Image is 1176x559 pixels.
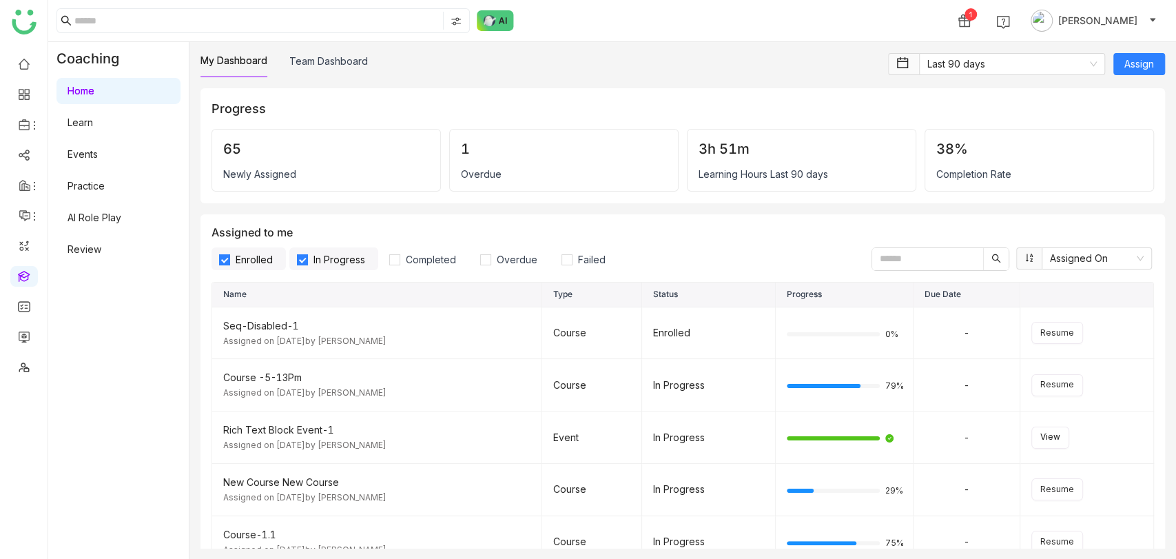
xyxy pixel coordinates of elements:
[553,430,630,445] div: Event
[1031,531,1083,553] button: Resume
[223,370,530,385] div: Course -5-13Pm
[936,168,1142,180] div: Completion Rate
[48,42,140,75] div: Coaching
[223,141,429,157] div: 65
[223,423,530,438] div: Rich Text Block Event-1
[699,141,905,157] div: 3h 51m
[1124,57,1154,72] span: Assign
[200,54,267,66] a: My Dashboard
[964,8,977,21] div: 1
[477,10,514,31] img: ask-buddy-normal.svg
[223,491,530,505] div: Assigned on [DATE] by [PERSON_NAME]
[653,534,764,549] div: In Progress
[289,55,368,67] a: Team Dashboard
[212,225,1154,271] div: Assigned to me
[553,325,630,341] div: Course
[1040,327,1074,340] span: Resume
[914,464,1020,516] td: -
[1113,53,1165,75] button: Assign
[230,254,278,265] span: Enrolled
[914,307,1020,360] td: -
[572,254,611,265] span: Failed
[223,168,429,180] div: Newly Assigned
[885,330,902,338] span: 0%
[223,544,530,557] div: Assigned on [DATE] by [PERSON_NAME]
[885,539,902,547] span: 75%
[914,283,1020,307] th: Due Date
[461,141,667,157] div: 1
[68,116,93,128] a: Learn
[776,283,914,307] th: Progress
[68,180,105,192] a: Practice
[553,482,630,497] div: Course
[68,148,98,160] a: Events
[936,141,1142,157] div: 38%
[223,318,530,334] div: Seq-Disabled-1
[1040,536,1074,549] span: Resume
[699,168,905,180] div: Learning Hours Last 90 days
[223,335,530,348] div: Assigned on [DATE] by [PERSON_NAME]
[642,283,776,307] th: Status
[223,387,530,400] div: Assigned on [DATE] by [PERSON_NAME]
[491,254,543,265] span: Overdue
[885,487,902,495] span: 29%
[1031,10,1053,32] img: avatar
[223,439,530,452] div: Assigned on [DATE] by [PERSON_NAME]
[653,482,764,497] div: In Progress
[212,99,1154,118] div: Progress
[68,212,121,223] a: AI Role Play
[1040,431,1060,444] span: View
[653,430,764,445] div: In Progress
[308,254,371,265] span: In Progress
[553,378,630,393] div: Course
[553,534,630,549] div: Course
[223,475,530,490] div: New Course New Course
[1031,374,1083,396] button: Resume
[1028,10,1159,32] button: [PERSON_NAME]
[914,411,1020,464] td: -
[927,54,1097,74] nz-select-item: Last 90 days
[212,283,541,307] th: Name
[68,243,101,255] a: Review
[1040,378,1074,392] span: Resume
[653,378,764,393] div: In Progress
[451,16,462,27] img: search-type.svg
[461,168,667,180] div: Overdue
[223,527,530,542] div: Course-1.1
[1040,483,1074,496] span: Resume
[68,85,94,96] a: Home
[12,10,37,34] img: logo
[1031,427,1069,449] button: View
[1050,248,1144,269] nz-select-item: Assigned On
[1031,478,1083,500] button: Resume
[1058,13,1137,28] span: [PERSON_NAME]
[541,283,642,307] th: Type
[400,254,462,265] span: Completed
[1031,322,1083,344] button: Resume
[653,325,764,341] div: Enrolled
[996,15,1010,29] img: help.svg
[885,382,902,390] span: 79%
[914,359,1020,411] td: -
